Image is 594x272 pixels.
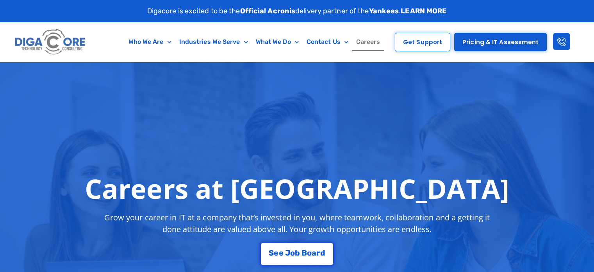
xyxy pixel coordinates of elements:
a: Industries We Serve [175,33,252,51]
span: r [316,249,320,257]
a: Get Support [395,33,450,51]
span: b [295,249,300,257]
h1: Careers at [GEOGRAPHIC_DATA] [85,173,509,204]
span: Get Support [403,39,442,45]
span: J [285,249,290,257]
a: Careers [352,33,384,51]
p: Digacore is excited to be the delivery partner of the . [147,6,447,16]
span: d [320,249,325,257]
span: B [301,249,307,257]
a: See Job Board [261,243,333,265]
img: Digacore logo 1 [13,26,88,58]
span: o [290,249,295,257]
span: a [312,249,316,257]
nav: Menu [119,33,389,51]
span: e [274,249,278,257]
strong: Official Acronis [240,7,296,15]
a: What We Do [252,33,303,51]
a: LEARN MORE [401,7,447,15]
span: S [269,249,274,257]
span: e [279,249,284,257]
a: Contact Us [303,33,352,51]
p: Grow your career in IT at a company that’s invested in you, where teamwork, collaboration and a g... [97,212,497,235]
span: o [307,249,312,257]
strong: Yankees [369,7,399,15]
a: Pricing & IT Assessment [454,33,547,51]
span: Pricing & IT Assessment [462,39,539,45]
a: Who We Are [125,33,175,51]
